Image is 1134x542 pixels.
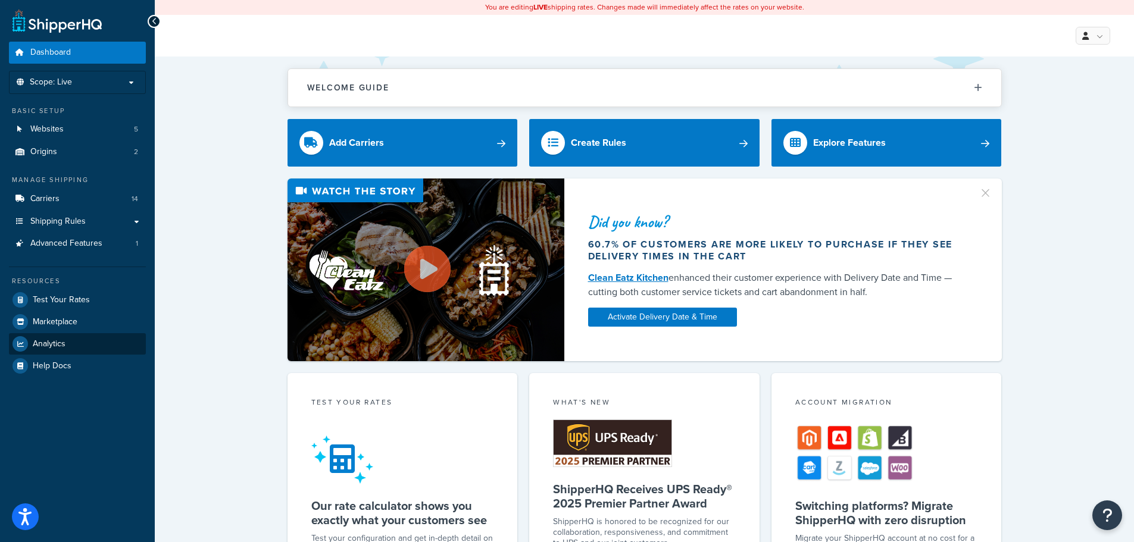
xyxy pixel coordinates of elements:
[9,118,146,140] a: Websites5
[588,308,737,327] a: Activate Delivery Date & Time
[9,175,146,185] div: Manage Shipping
[33,361,71,371] span: Help Docs
[33,339,65,349] span: Analytics
[132,194,138,204] span: 14
[813,134,886,151] div: Explore Features
[553,482,736,510] h5: ShipperHQ Receives UPS Ready® 2025 Premier Partner Award
[795,397,978,411] div: Account Migration
[9,106,146,116] div: Basic Setup
[288,119,518,167] a: Add Carriers
[1092,500,1122,530] button: Open Resource Center
[9,188,146,210] li: Carriers
[588,239,964,262] div: 60.7% of customers are more likely to purchase if they see delivery times in the cart
[30,48,71,58] span: Dashboard
[30,194,60,204] span: Carriers
[9,233,146,255] a: Advanced Features1
[134,124,138,134] span: 5
[9,141,146,163] a: Origins2
[311,499,494,527] h5: Our rate calculator shows you exactly what your customers see
[795,499,978,527] h5: Switching platforms? Migrate ShipperHQ with zero disruption
[771,119,1002,167] a: Explore Features
[288,178,564,361] img: Video thumbnail
[588,214,964,230] div: Did you know?
[33,317,77,327] span: Marketplace
[288,69,1001,106] button: Welcome Guide
[30,217,86,227] span: Shipping Rules
[33,295,90,305] span: Test Your Rates
[30,124,64,134] span: Websites
[588,271,964,299] div: enhanced their customer experience with Delivery Date and Time — cutting both customer service ti...
[134,147,138,157] span: 2
[9,233,146,255] li: Advanced Features
[329,134,384,151] div: Add Carriers
[30,239,102,249] span: Advanced Features
[529,119,760,167] a: Create Rules
[9,211,146,233] a: Shipping Rules
[9,289,146,311] a: Test Your Rates
[30,77,72,87] span: Scope: Live
[9,355,146,377] a: Help Docs
[9,276,146,286] div: Resources
[9,118,146,140] li: Websites
[553,397,736,411] div: What's New
[9,333,146,355] a: Analytics
[9,311,146,333] a: Marketplace
[9,188,146,210] a: Carriers14
[9,141,146,163] li: Origins
[30,147,57,157] span: Origins
[533,2,548,12] b: LIVE
[588,271,668,284] a: Clean Eatz Kitchen
[136,239,138,249] span: 1
[571,134,626,151] div: Create Rules
[307,83,389,92] h2: Welcome Guide
[9,42,146,64] a: Dashboard
[311,397,494,411] div: Test your rates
